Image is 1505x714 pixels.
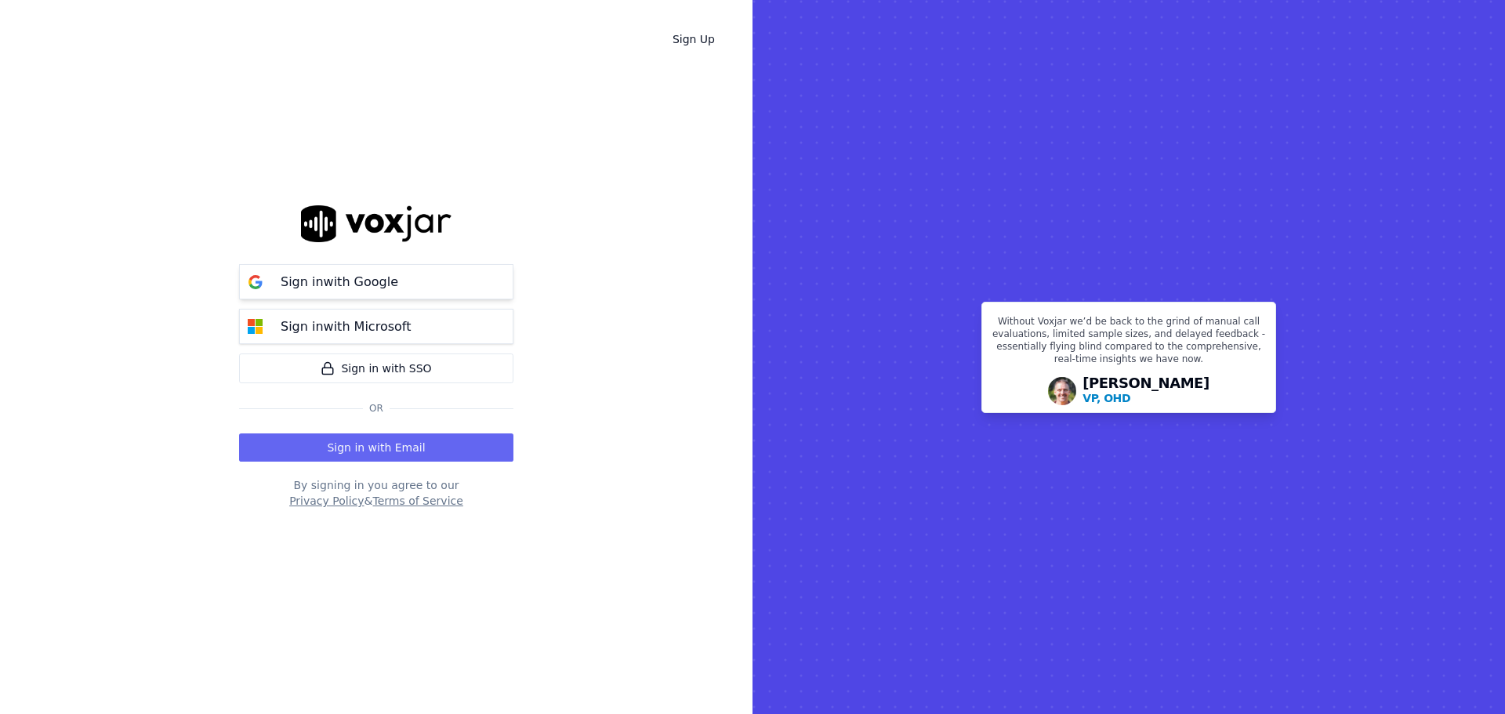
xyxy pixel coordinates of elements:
[239,309,513,344] button: Sign inwith Microsoft
[239,353,513,383] a: Sign in with SSO
[363,402,390,415] span: Or
[301,205,451,242] img: logo
[289,493,364,509] button: Privacy Policy
[240,266,271,298] img: google Sign in button
[240,311,271,343] img: microsoft Sign in button
[239,477,513,509] div: By signing in you agree to our &
[1048,377,1076,405] img: Avatar
[281,317,411,336] p: Sign in with Microsoft
[1083,376,1209,406] div: [PERSON_NAME]
[1083,390,1130,406] p: VP, OHD
[239,433,513,462] button: Sign in with Email
[239,264,513,299] button: Sign inwith Google
[660,25,727,53] a: Sign Up
[372,493,462,509] button: Terms of Service
[281,273,398,292] p: Sign in with Google
[992,315,1266,371] p: Without Voxjar we’d be back to the grind of manual call evaluations, limited sample sizes, and de...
